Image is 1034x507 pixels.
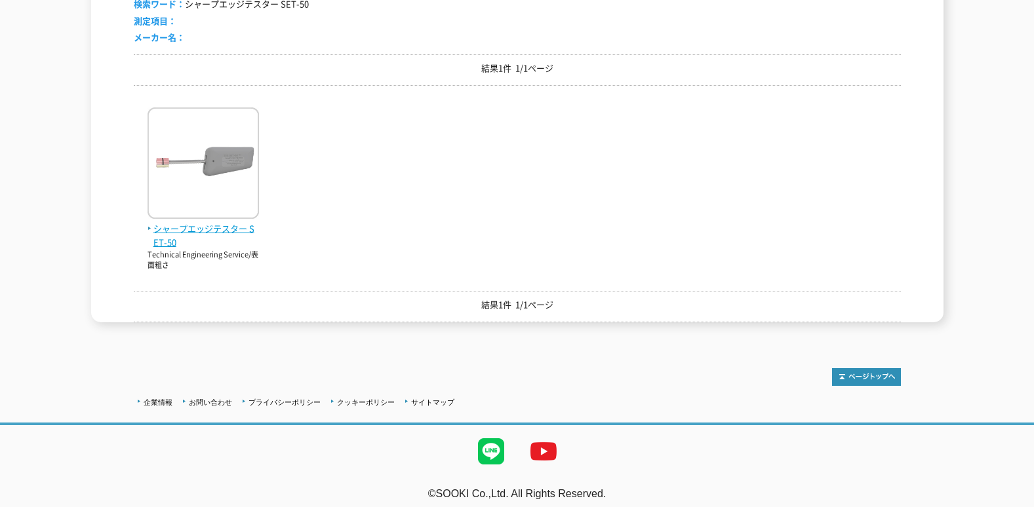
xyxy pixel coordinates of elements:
a: クッキーポリシー [337,398,395,406]
a: プライバシーポリシー [249,398,321,406]
img: YouTube [517,425,570,478]
img: SET-50 [148,107,259,222]
span: シャープエッジテスター SET-50 [148,222,259,250]
a: お問い合わせ [189,398,232,406]
span: メーカー名： [134,31,185,43]
p: 結果1件 1/1ページ [134,298,901,312]
a: シャープエッジテスター SET-50 [148,208,259,249]
img: トップページへ [832,368,901,386]
img: LINE [465,425,517,478]
p: Technical Engineering Service/表面粗さ [148,250,259,271]
a: サイトマップ [411,398,454,406]
p: 結果1件 1/1ページ [134,62,901,75]
a: 企業情報 [144,398,172,406]
span: 測定項目： [134,14,176,27]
